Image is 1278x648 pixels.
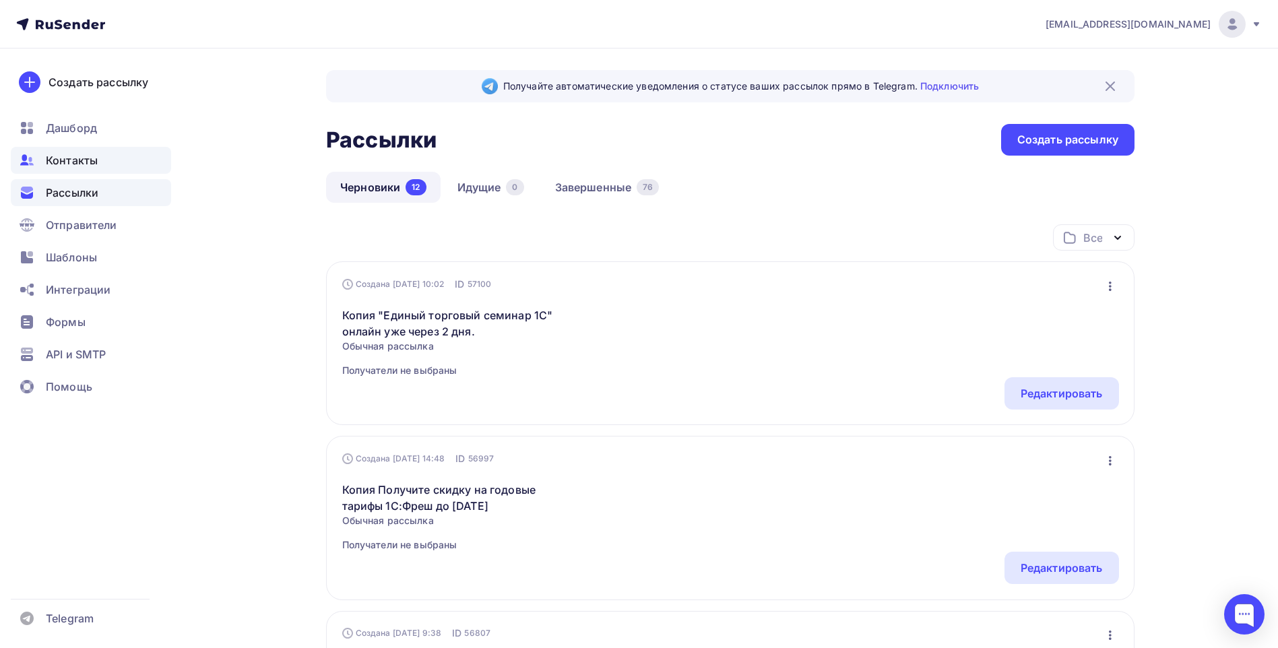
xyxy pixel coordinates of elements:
[1046,18,1211,31] span: [EMAIL_ADDRESS][DOMAIN_NAME]
[46,379,92,395] span: Помощь
[1021,385,1103,401] div: Редактировать
[46,249,97,265] span: Шаблоны
[46,610,94,626] span: Telegram
[46,217,117,233] span: Отправители
[342,628,442,639] div: Создана [DATE] 9:38
[406,179,426,195] div: 12
[46,120,97,136] span: Дашборд
[1083,230,1102,246] div: Все
[920,80,979,92] a: Подключить
[443,172,538,203] a: Идущие0
[46,152,98,168] span: Контакты
[11,244,171,271] a: Шаблоны
[342,339,573,353] span: Обычная рассылка
[482,78,498,94] img: Telegram
[468,278,492,291] span: 57100
[11,115,171,141] a: Дашборд
[46,282,110,298] span: Интеграции
[326,127,437,154] h2: Рассылки
[452,626,461,640] span: ID
[342,514,573,527] span: Обычная рассылка
[46,346,106,362] span: API и SMTP
[342,279,445,290] div: Создана [DATE] 10:02
[326,172,441,203] a: Черновики12
[1053,224,1135,251] button: Все
[455,278,464,291] span: ID
[541,172,674,203] a: Завершенные76
[342,538,573,552] span: Получатели не выбраны
[342,453,445,464] div: Создана [DATE] 14:48
[11,212,171,238] a: Отправители
[1046,11,1262,38] a: [EMAIL_ADDRESS][DOMAIN_NAME]
[11,309,171,335] a: Формы
[637,179,659,195] div: 76
[455,452,465,465] span: ID
[46,314,86,330] span: Формы
[342,364,573,377] span: Получатели не выбраны
[49,74,148,90] div: Создать рассылку
[1017,132,1118,148] div: Создать рассылку
[506,179,523,195] div: 0
[11,179,171,206] a: Рассылки
[342,482,573,514] a: Копия Получите скидку на годовые тарифы 1С:Фреш до [DATE]
[1021,560,1103,576] div: Редактировать
[503,79,979,93] span: Получайте автоматические уведомления о статусе ваших рассылок прямо в Telegram.
[342,307,573,339] a: Копия "Единый торговый семинар 1С" онлайн уже через 2 дня.
[46,185,98,201] span: Рассылки
[468,452,494,465] span: 56997
[11,147,171,174] a: Контакты
[464,626,490,640] span: 56807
